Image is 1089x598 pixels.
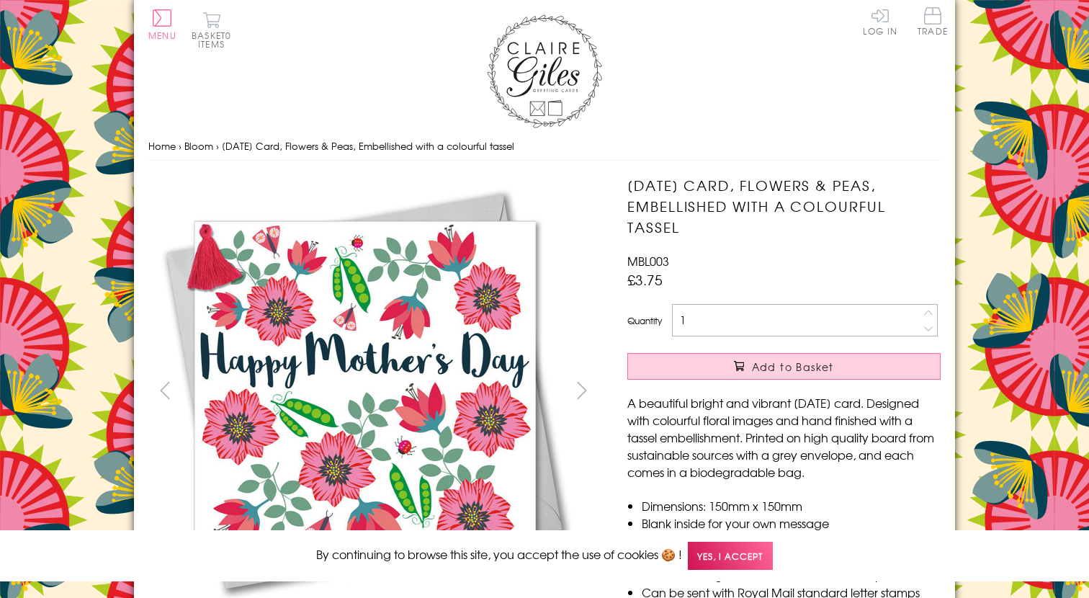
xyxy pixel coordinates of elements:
button: Menu [148,9,176,40]
button: next [566,374,599,406]
span: Trade [918,7,948,35]
h1: [DATE] Card, Flowers & Peas, Embellished with a colourful tassel [627,175,941,237]
span: 0 items [198,29,231,50]
button: Basket0 items [192,12,231,48]
span: Add to Basket [752,360,834,374]
a: Bloom [184,139,213,153]
span: › [216,139,219,153]
span: MBL003 [627,252,669,269]
a: Trade [918,7,948,38]
nav: breadcrumbs [148,132,941,161]
button: Add to Basket [627,353,941,380]
a: Log In [863,7,897,35]
img: Claire Giles Greetings Cards [487,14,602,128]
p: A beautiful bright and vibrant [DATE] card. Designed with colourful floral images and hand finish... [627,394,941,481]
li: Dimensions: 150mm x 150mm [642,497,941,514]
span: [DATE] Card, Flowers & Peas, Embellished with a colourful tassel [222,139,514,153]
span: Yes, I accept [688,542,773,570]
button: prev [148,374,181,406]
li: Blank inside for your own message [642,514,941,532]
label: Quantity [627,314,662,327]
a: Home [148,139,176,153]
span: £3.75 [627,269,663,290]
span: › [179,139,181,153]
span: Menu [148,29,176,42]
